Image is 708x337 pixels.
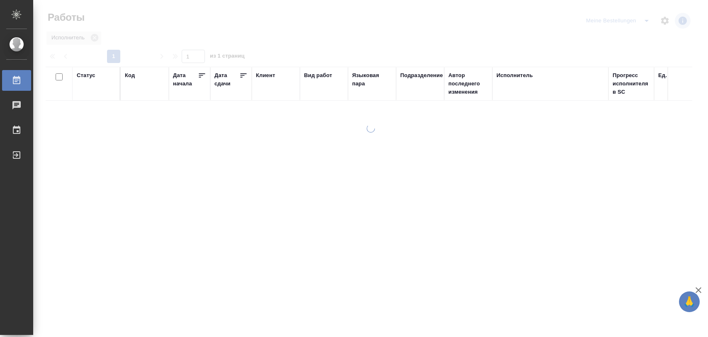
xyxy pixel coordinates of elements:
div: Языковая пара [352,71,392,88]
div: Вид работ [304,71,332,80]
div: Клиент [256,71,275,80]
div: Статус [77,71,95,80]
div: Подразделение [400,71,443,80]
div: Ед. изм [658,71,679,80]
div: Дата начала [173,71,198,88]
button: 🙏 [679,291,700,312]
div: Прогресс исполнителя в SC [613,71,650,96]
div: Код [125,71,135,80]
div: Автор последнего изменения [448,71,488,96]
div: Дата сдачи [214,71,239,88]
span: 🙏 [682,293,696,310]
div: Исполнитель [496,71,533,80]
